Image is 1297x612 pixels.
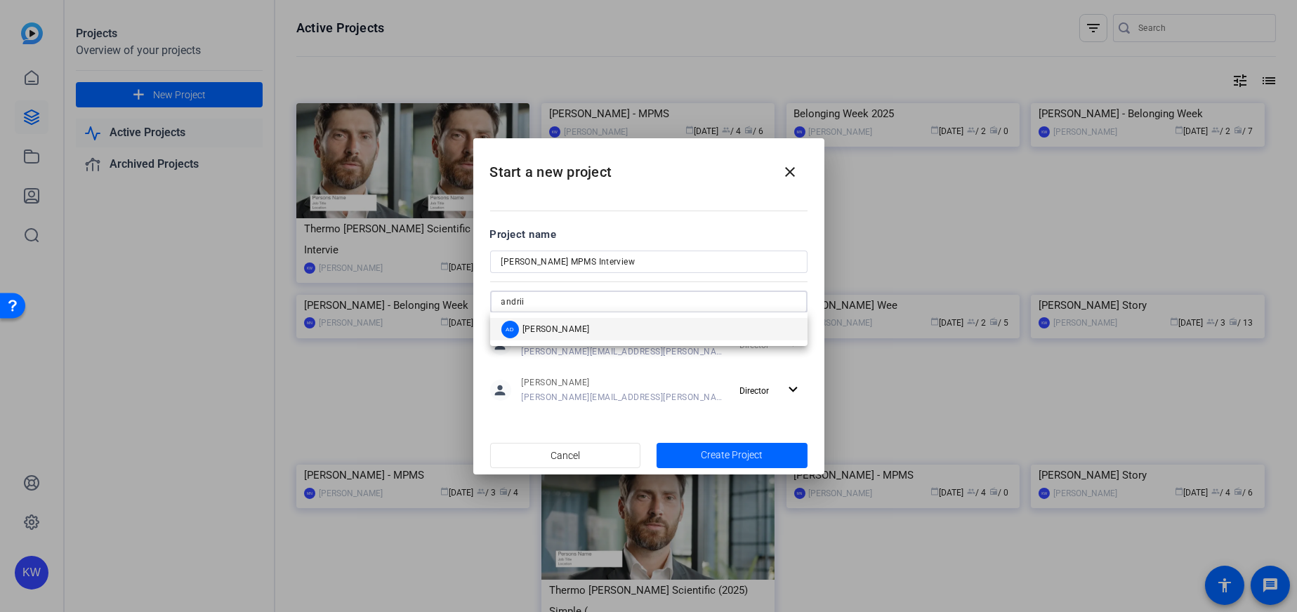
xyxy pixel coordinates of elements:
[473,138,824,195] h2: Start a new project
[782,164,799,180] mat-icon: close
[657,443,808,468] button: Create Project
[734,378,808,403] button: Director
[551,442,580,469] span: Cancel
[522,324,590,335] span: [PERSON_NAME]
[501,253,796,270] input: Enter Project Name
[522,346,723,357] span: [PERSON_NAME][EMAIL_ADDRESS][PERSON_NAME][DOMAIN_NAME]
[701,448,763,463] span: Create Project
[490,443,641,468] button: Cancel
[501,293,796,310] input: Add others: Type email or team members name
[490,227,808,242] div: Project name
[490,380,511,401] mat-icon: person
[501,321,519,338] div: AD
[522,377,723,388] span: [PERSON_NAME]
[784,381,802,399] mat-icon: expand_more
[739,386,769,396] span: Director
[522,392,723,403] span: [PERSON_NAME][EMAIL_ADDRESS][PERSON_NAME][DOMAIN_NAME]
